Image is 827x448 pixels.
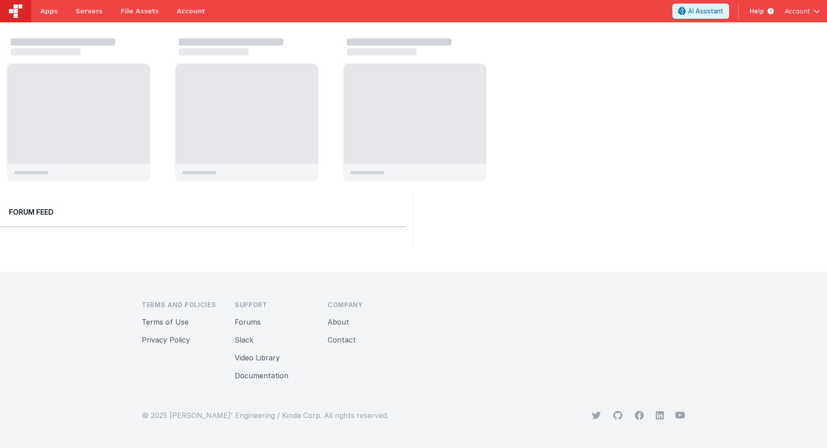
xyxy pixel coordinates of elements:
button: Account [785,7,820,16]
button: Slack [235,334,253,345]
h3: Support [235,300,313,309]
svg: viewBox="0 0 24 24" aria-hidden="true"> [655,411,664,420]
h3: Terms and Policies [142,300,220,309]
span: Apps [40,7,58,16]
button: AI Assistant [672,4,729,19]
a: Privacy Policy [142,335,190,344]
span: File Assets [121,7,159,16]
span: Servers [76,7,102,16]
a: About [328,317,349,326]
a: Slack [235,335,253,344]
button: Documentation [235,370,288,381]
span: Account [785,7,810,16]
button: Forums [235,317,261,327]
span: Help [750,7,764,16]
a: Terms of Use [142,317,189,326]
button: About [328,317,349,327]
span: AI Assistant [688,7,723,16]
button: Contact [328,334,356,345]
h2: Forum Feed [9,207,397,217]
button: Video Library [235,352,280,363]
p: © 2025 [PERSON_NAME]' Engineering / Kinda Corp. All rights reserved. [142,410,388,421]
h3: Company [328,300,406,309]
